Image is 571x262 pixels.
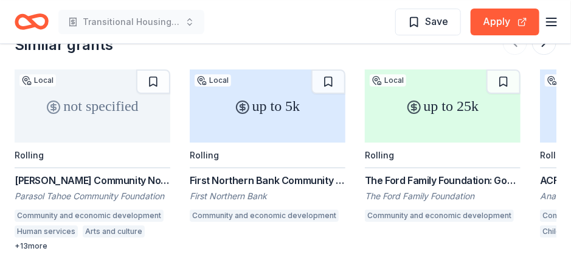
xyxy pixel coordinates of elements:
div: Rolling [540,150,569,160]
div: Rolling [190,150,219,160]
div: + 13 more [15,241,170,251]
div: The Ford Family Foundation [365,190,521,202]
div: Human services [15,225,78,238]
div: Local [195,74,231,87]
a: not specifiedLocalRolling[PERSON_NAME] Community Non-Profit Center: Resident GrantParasol Tahoe C... [15,69,170,251]
a: up to 5kLocalRollingFirst Northern Bank Community GIvingFirst Northern BankCommunity and economic... [190,69,345,225]
a: up to 25kLocalRollingThe Ford Family Foundation: Good Neighbor GrantsThe Ford Family FoundationCo... [365,69,521,225]
div: Rolling [365,150,394,160]
div: Community and economic development [15,210,164,222]
div: Rolling [15,150,44,160]
a: Home [15,7,49,36]
span: Transitional Housing Program [83,15,180,29]
div: up to 25k [365,69,521,143]
div: Community and economic development [365,210,514,222]
button: Save [395,9,461,35]
button: Apply [471,9,539,35]
div: Community and economic development [190,210,339,222]
div: not specified [15,69,170,143]
div: up to 5k [190,69,345,143]
span: Save [425,13,448,29]
div: The Ford Family Foundation: Good Neighbor Grants [365,173,521,188]
button: Transitional Housing Program [58,10,204,34]
div: Local [19,74,56,87]
div: First Northern Bank [190,190,345,202]
div: Similar grants [15,35,113,55]
div: Parasol Tahoe Community Foundation [15,190,170,202]
div: Local [370,74,406,87]
div: [PERSON_NAME] Community Non-Profit Center: Resident Grant [15,173,170,188]
div: First Northern Bank Community GIving [190,173,345,188]
div: Arts and culture [83,225,145,238]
